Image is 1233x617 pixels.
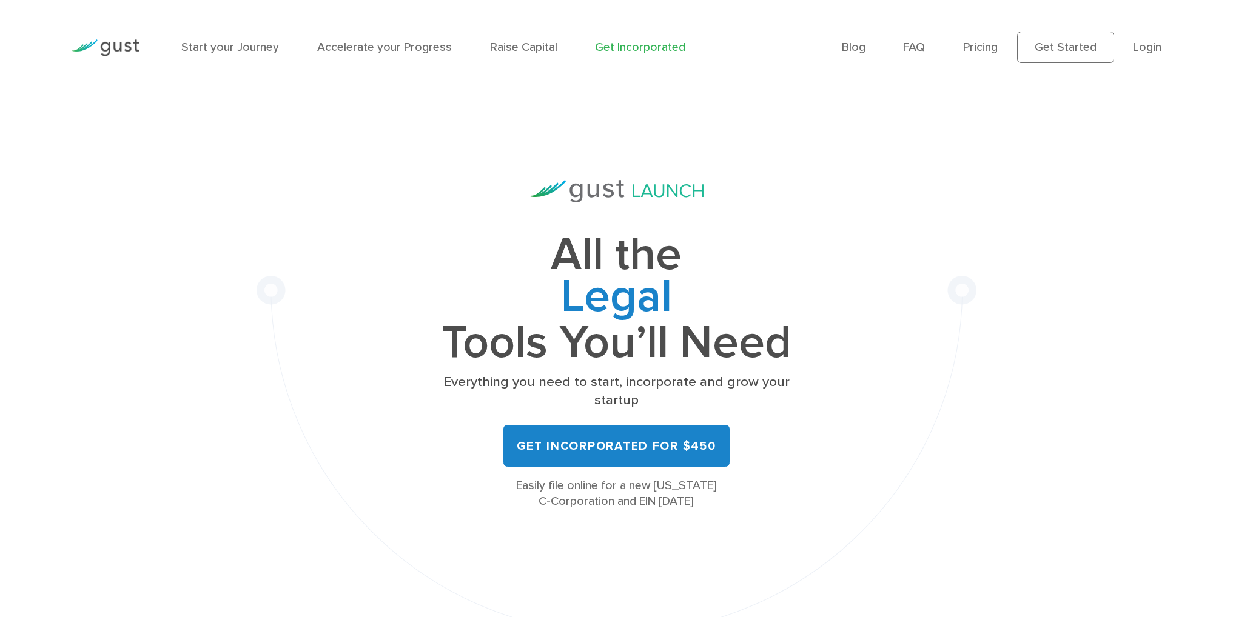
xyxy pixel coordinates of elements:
[490,40,557,54] a: Raise Capital
[1133,40,1161,54] a: Login
[529,180,704,202] img: Gust Launch Logo
[420,373,813,409] p: Everything you need to start, incorporate and grow your startup
[1017,32,1114,63] a: Get Started
[963,40,998,54] a: Pricing
[72,39,139,56] img: Gust Logo
[842,40,865,54] a: Blog
[595,40,685,54] a: Get Incorporated
[903,40,925,54] a: FAQ
[420,276,813,322] span: Legal
[317,40,452,54] a: Accelerate your Progress
[503,425,730,467] a: Get Incorporated for $450
[420,234,813,363] h1: All the Tools You’ll Need
[420,478,813,509] div: Easily file online for a new [US_STATE] C-Corporation and EIN [DATE]
[181,40,279,54] a: Start your Journey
